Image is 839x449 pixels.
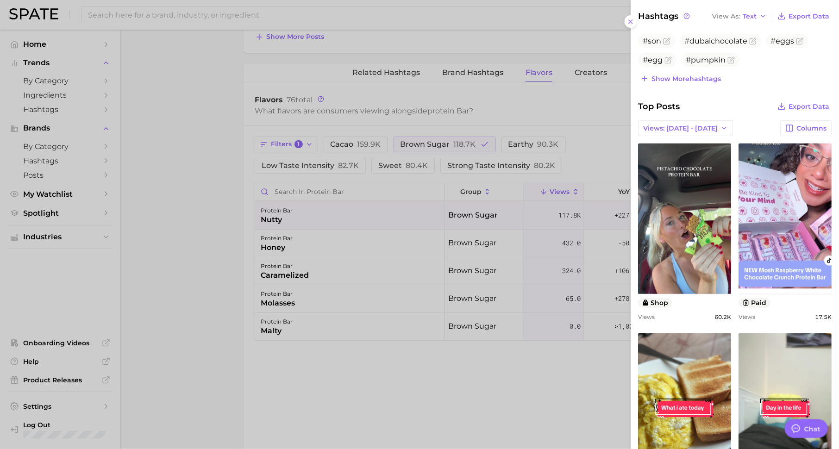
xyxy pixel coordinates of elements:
[739,313,755,320] span: Views
[684,37,747,45] span: #dubaichocolate
[775,100,832,113] button: Export Data
[749,37,757,45] button: Flag as miscategorized or irrelevant
[796,125,826,132] span: Columns
[638,120,733,136] button: Views: [DATE] - [DATE]
[815,313,832,320] span: 17.5k
[739,298,770,308] button: paid
[638,313,655,320] span: Views
[743,14,757,19] span: Text
[686,56,726,64] span: #pumpkin
[638,72,723,85] button: Show morehashtags
[643,56,663,64] span: #egg
[770,37,794,45] span: #eggs
[796,37,803,45] button: Flag as miscategorized or irrelevant
[789,12,829,20] span: Export Data
[714,313,731,320] span: 60.2k
[638,10,691,23] span: Hashtags
[643,37,661,45] span: #son
[651,75,721,83] span: Show more hashtags
[775,10,832,23] button: Export Data
[780,120,832,136] button: Columns
[638,298,672,308] button: shop
[710,10,769,22] button: View AsText
[638,100,680,113] span: Top Posts
[727,56,735,64] button: Flag as miscategorized or irrelevant
[664,56,672,64] button: Flag as miscategorized or irrelevant
[663,37,670,45] button: Flag as miscategorized or irrelevant
[789,103,829,111] span: Export Data
[712,14,740,19] span: View As
[643,125,718,132] span: Views: [DATE] - [DATE]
